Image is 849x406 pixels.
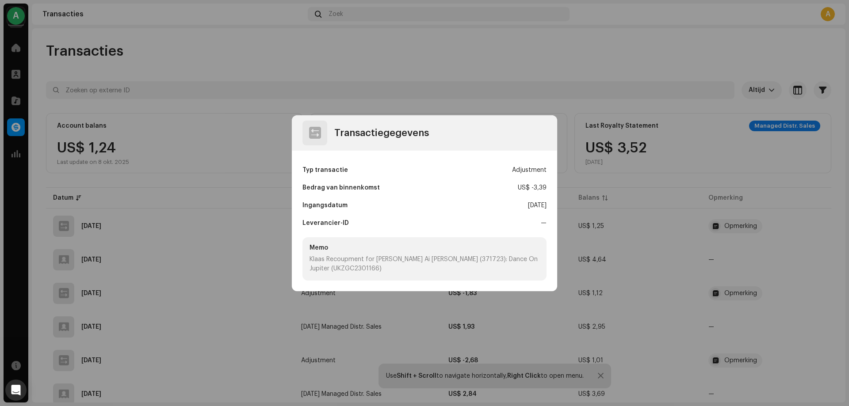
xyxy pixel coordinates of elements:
div: [DATE] [528,197,547,214]
div: US$ -3,39 [518,179,547,197]
div: Ingangsdatum [302,197,348,214]
div: Typ transactie [302,161,348,179]
div: Transactiegegevens [334,128,429,138]
div: Bedrag van binnenkomst [302,179,380,197]
div: Leverancier-ID [302,214,349,232]
div: Adjustment [512,161,547,179]
div: Memo [310,244,539,251]
div: — [541,214,547,232]
div: Open Intercom Messenger [5,379,27,401]
div: Klaas Recoupment for [PERSON_NAME] Ai [PERSON_NAME] (371723): Dance On Jupiter (UKZGC2301166) [310,255,539,273]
